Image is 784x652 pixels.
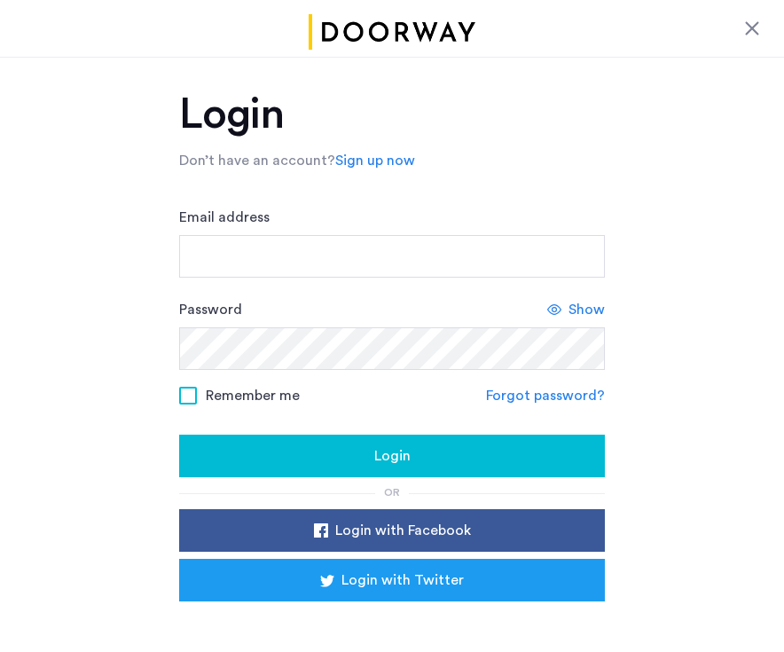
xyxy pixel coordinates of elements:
a: Sign up now [335,150,415,171]
button: button [179,559,605,601]
span: Login with Twitter [341,570,464,591]
img: logo [305,14,479,50]
label: Email address [179,207,270,228]
span: Remember me [206,385,300,406]
span: or [384,487,400,498]
a: Forgot password? [486,385,605,406]
button: button [179,435,605,477]
span: Login [374,445,411,467]
label: Password [179,299,242,320]
h1: Login [179,93,605,136]
iframe: Sign in with Google Button [206,607,578,646]
span: Don’t have an account? [179,153,335,168]
span: Show [568,299,605,320]
button: button [179,509,605,552]
span: Login with Facebook [335,520,471,541]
